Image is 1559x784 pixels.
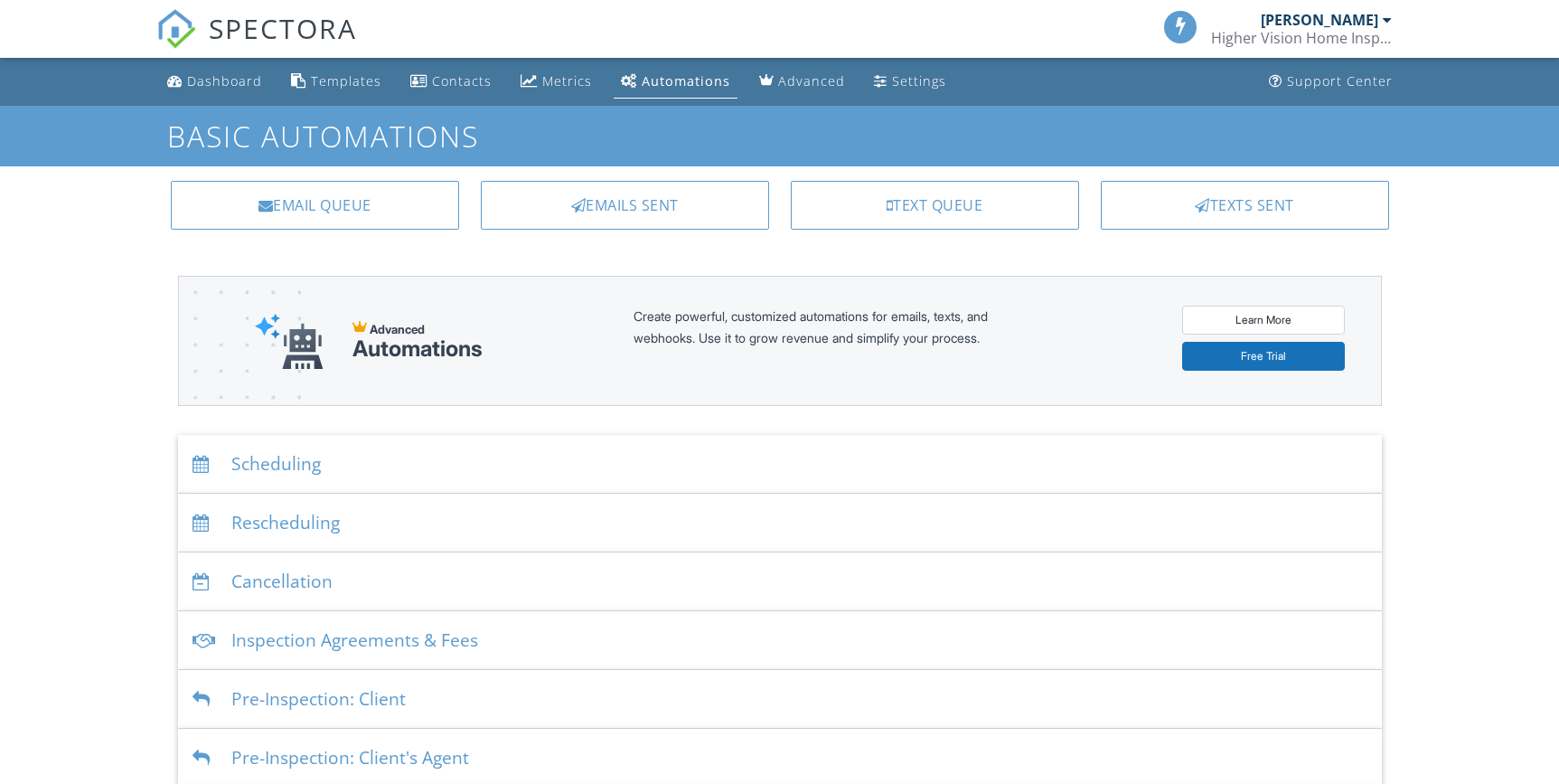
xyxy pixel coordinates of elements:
[255,313,324,370] img: automations-robot-e552d721053d9e86aaf3dd9a1567a1c0d6a99a13dc70ea74ca66f792d01d7f0c.svg
[1262,65,1400,99] a: Support Center
[1182,306,1345,335] a: Learn More
[209,9,357,47] span: SPECTORA
[179,277,301,477] img: advanced-banner-bg-f6ff0eecfa0ee76150a1dea9fec4b49f333892f74bc19f1b897a312d7a1b2ff3.png
[513,65,599,99] a: Metrics
[892,72,946,90] div: Settings
[370,322,425,336] span: Advanced
[791,181,1079,230] a: Text Queue
[1182,342,1345,371] a: Free Trial
[542,72,592,90] div: Metrics
[178,553,1382,611] div: Cancellation
[1101,181,1389,230] a: Texts Sent
[614,65,737,99] a: Automations (Basic)
[867,65,953,99] a: Settings
[352,336,483,362] div: Automations
[778,72,845,90] div: Advanced
[432,72,492,90] div: Contacts
[1261,11,1378,29] div: [PERSON_NAME]
[187,72,262,90] div: Dashboard
[178,670,1382,729] div: Pre-Inspection: Client
[156,9,196,49] img: The Best Home Inspection Software - Spectora
[178,494,1382,553] div: Rescheduling
[167,120,1391,152] h1: Basic Automations
[178,611,1382,670] div: Inspection Agreements & Fees
[481,181,769,230] a: Emails Sent
[311,72,381,90] div: Templates
[1287,72,1393,90] div: Support Center
[634,306,1031,376] div: Create powerful, customized automations for emails, texts, and webhooks. Use it to grow revenue a...
[1211,29,1392,47] div: Higher Vision Home Inspections
[642,72,730,90] div: Automations
[156,24,357,62] a: SPECTORA
[403,65,499,99] a: Contacts
[160,65,269,99] a: Dashboard
[171,181,459,230] a: Email Queue
[752,65,852,99] a: Advanced
[284,65,389,99] a: Templates
[178,435,1382,494] div: Scheduling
